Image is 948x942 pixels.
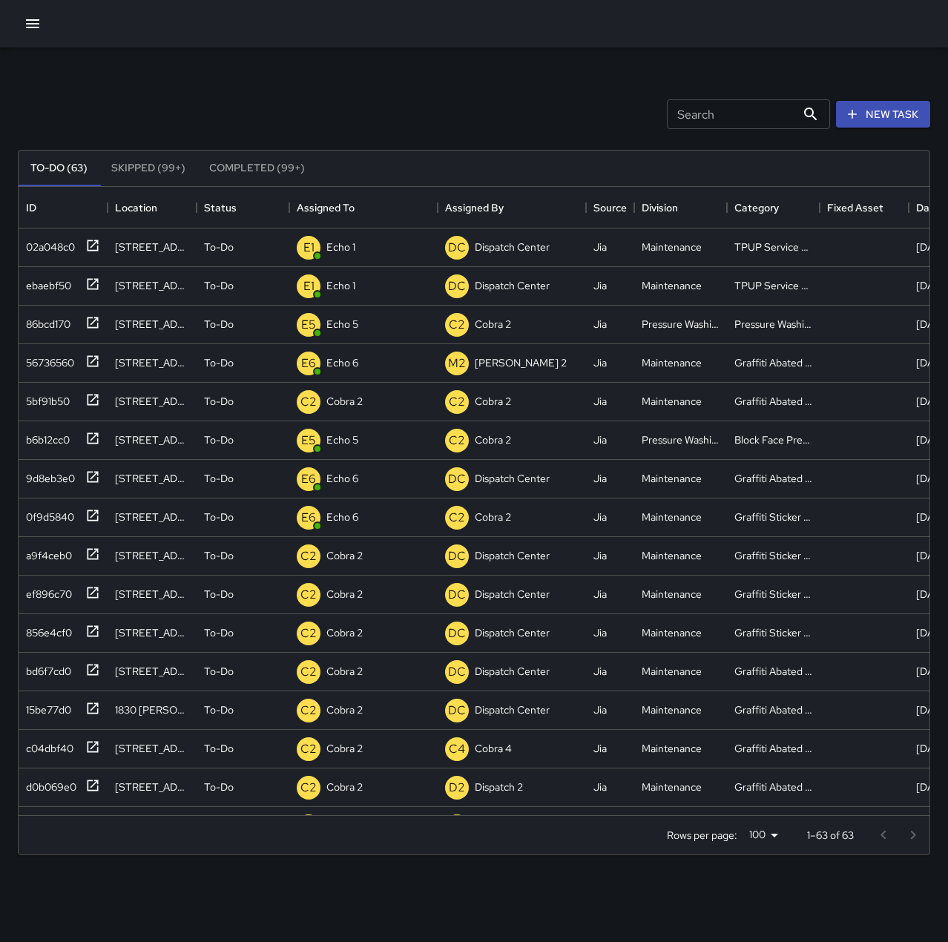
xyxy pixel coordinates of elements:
p: Cobra 2 [326,664,363,679]
div: Graffiti Sticker Abated Small [734,510,812,524]
p: To-Do [204,741,234,756]
p: Cobra 2 [326,780,363,794]
p: To-Do [204,355,234,370]
p: DC [448,625,466,642]
div: Category [734,187,779,228]
div: b6b12cc0 [20,426,70,447]
button: New Task [836,101,930,128]
p: Dispatch Center [475,587,550,602]
div: Status [204,187,237,228]
div: Jia [593,471,607,486]
p: Cobra 2 [326,741,363,756]
div: Maintenance [642,278,702,293]
p: Echo 6 [326,355,358,370]
div: def4adf0 [20,812,70,833]
p: Cobra 4 [475,741,512,756]
p: To-Do [204,587,234,602]
div: Maintenance [642,625,702,640]
p: Echo 5 [326,317,358,332]
div: Source [593,187,627,228]
p: C2 [300,393,317,411]
button: Skipped (99+) [99,151,197,186]
p: E6 [301,470,316,488]
div: Jia [593,587,607,602]
p: Cobra 2 [326,587,363,602]
div: 396 11th Street [115,240,189,254]
p: Dispatch Center [475,278,550,293]
div: Division [634,187,727,228]
button: Completed (99+) [197,151,317,186]
div: TPUP Service Requested [734,278,812,293]
p: E1 [303,277,315,295]
div: Jia [593,355,607,370]
p: [PERSON_NAME] 2 [475,355,567,370]
p: C4 [449,740,465,758]
p: E5 [301,316,316,334]
div: Maintenance [642,510,702,524]
div: Category [727,187,820,228]
div: Fixed Asset [820,187,909,228]
div: 9d8eb3e0 [20,465,75,486]
p: Dispatch Center [475,664,550,679]
div: Jia [593,510,607,524]
p: E5 [301,432,316,449]
div: Maintenance [642,780,702,794]
div: Jia [593,702,607,717]
div: 5bf91b50 [20,388,70,409]
p: To-Do [204,702,234,717]
p: C2 [300,663,317,681]
div: Pressure Washing Hotspot List Completed [734,317,812,332]
div: 415 24th Street [115,548,189,563]
div: Maintenance [642,702,702,717]
div: Graffiti Abated Large [734,702,812,717]
div: 56736560 [20,349,74,370]
p: To-Do [204,278,234,293]
div: 35 Grand Avenue [115,432,189,447]
p: Dispatch Center [475,702,550,717]
div: Graffiti Abated Large [734,664,812,679]
div: 416 25th Street [115,780,189,794]
p: Echo 5 [326,432,358,447]
div: 1830 Webster Street [115,702,189,717]
div: Maintenance [642,548,702,563]
div: Graffiti Sticker Abated Small [734,625,812,640]
div: d0b069e0 [20,774,76,794]
div: 100 [743,824,783,846]
p: DC [448,547,466,565]
div: Graffiti Abated Large [734,394,812,409]
div: Jia [593,664,607,679]
p: Dispatch 2 [475,780,523,794]
div: 824 Franklin Street [115,625,189,640]
div: ID [26,187,36,228]
div: Block Face Pressure Washed [734,432,812,447]
div: Maintenance [642,664,702,679]
div: 1901 Franklin Street [115,355,189,370]
div: Division [642,187,678,228]
div: Fixed Asset [827,187,883,228]
p: D2 [449,779,465,797]
div: Jia [593,780,607,794]
p: M2 [448,355,466,372]
p: C2 [300,625,317,642]
p: To-Do [204,471,234,486]
div: Maintenance [642,587,702,602]
p: To-Do [204,780,234,794]
div: Maintenance [642,240,702,254]
div: Assigned To [289,187,438,228]
p: To-Do [204,510,234,524]
div: Status [197,187,289,228]
div: Jia [593,394,607,409]
div: Jia [593,240,607,254]
div: Graffiti Abated Large [734,741,812,756]
p: Cobra 2 [475,394,511,409]
div: Jia [593,317,607,332]
p: DC [448,277,466,295]
p: Echo 6 [326,471,358,486]
div: Graffiti Abated Large [734,471,812,486]
div: Source [586,187,634,228]
p: To-Do [204,394,234,409]
div: a9f4ceb0 [20,542,72,563]
p: Cobra 2 [475,317,511,332]
p: C2 [449,316,465,334]
p: C2 [300,740,317,758]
